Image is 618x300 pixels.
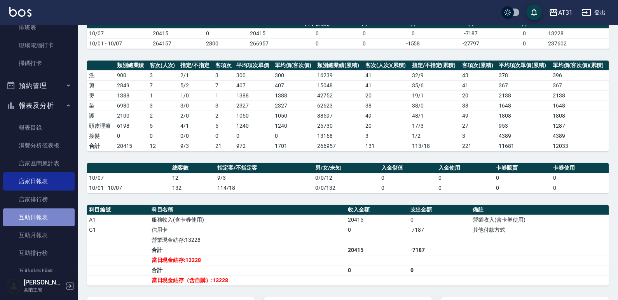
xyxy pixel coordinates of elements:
[363,131,410,141] td: 3
[150,275,346,285] td: 當日現金結存（含自購）:13228
[234,101,273,111] td: 2327
[363,121,410,131] td: 20
[115,121,148,131] td: 6198
[346,205,409,215] th: 收入金額
[148,90,179,101] td: 1
[87,173,170,183] td: 10/07
[315,70,363,80] td: 16239
[115,90,148,101] td: 1388
[546,5,576,21] button: AT31
[313,163,379,173] th: 男/女/未知
[3,19,75,36] a: 排班表
[551,163,609,173] th: 卡券使用
[494,163,552,173] th: 卡券販賣
[410,90,460,101] td: 19 / 1
[3,244,75,262] a: 互助排行榜
[170,173,215,183] td: 12
[379,163,437,173] th: 入金儲值
[497,61,551,71] th: 平均項次單價(累積)
[248,38,292,49] td: 266957
[115,70,148,80] td: 900
[558,8,573,17] div: AT31
[410,131,460,141] td: 1 / 2
[3,226,75,244] a: 互助月報表
[148,121,179,131] td: 5
[409,265,471,275] td: 0
[410,70,460,80] td: 32 / 9
[497,121,551,131] td: 953
[87,10,609,49] table: a dense table
[87,70,115,80] td: 洗
[3,262,75,280] a: 互助點數明細
[150,215,346,225] td: 服務收入(含卡券使用)
[460,141,497,151] td: 221
[273,80,315,90] td: 407
[315,101,363,111] td: 62623
[150,255,346,265] td: 當日現金結存:13228
[363,90,410,101] td: 20
[471,215,609,225] td: 營業收入(含卡券使用)
[497,101,551,111] td: 1648
[342,38,386,49] td: 0
[87,183,170,193] td: 10/01 - 10/07
[3,76,75,96] button: 預約管理
[460,101,497,111] td: 38
[234,90,273,101] td: 1388
[151,28,204,38] td: 20415
[315,80,363,90] td: 15048
[273,141,315,151] td: 1701
[497,141,551,151] td: 11681
[551,141,609,151] td: 12033
[87,101,115,111] td: 染
[115,61,148,71] th: 類別總業績
[409,205,471,215] th: 支出金額
[178,90,213,101] td: 1 / 0
[234,121,273,131] td: 1240
[115,80,148,90] td: 2849
[551,121,609,131] td: 1287
[150,225,346,235] td: 信用卡
[213,101,235,111] td: 3
[234,141,273,151] td: 972
[178,121,213,131] td: 4 / 1
[3,119,75,137] a: 報表目錄
[363,111,410,121] td: 49
[87,90,115,101] td: 燙
[546,38,609,49] td: 237602
[234,111,273,121] td: 1050
[178,61,213,71] th: 指定/不指定
[363,61,410,71] th: 客次(人次)(累積)
[363,80,410,90] td: 41
[178,111,213,121] td: 2 / 0
[87,38,151,49] td: 10/01 - 10/07
[410,101,460,111] td: 38 / 0
[551,183,609,193] td: 0
[215,183,313,193] td: 114/18
[115,111,148,121] td: 2100
[497,111,551,121] td: 1808
[87,121,115,131] td: 頭皮理療
[497,70,551,80] td: 378
[410,61,460,71] th: 指定/不指定(累積)
[234,70,273,80] td: 300
[346,215,409,225] td: 20415
[213,90,235,101] td: 1
[215,173,313,183] td: 9/3
[273,90,315,101] td: 1388
[9,7,31,17] img: Logo
[410,111,460,121] td: 48 / 1
[315,131,363,141] td: 13168
[313,173,379,183] td: 0/0/12
[551,61,609,71] th: 單均價(客次價)(累積)
[3,95,75,116] button: 報表及分析
[87,205,609,286] table: a dense table
[273,70,315,80] td: 300
[410,121,460,131] td: 17 / 3
[170,183,215,193] td: 132
[3,36,75,54] a: 現場電腦打卡
[315,111,363,121] td: 88597
[409,245,471,255] td: -7187
[87,225,150,235] td: G1
[386,38,440,49] td: -1558
[273,111,315,121] td: 1050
